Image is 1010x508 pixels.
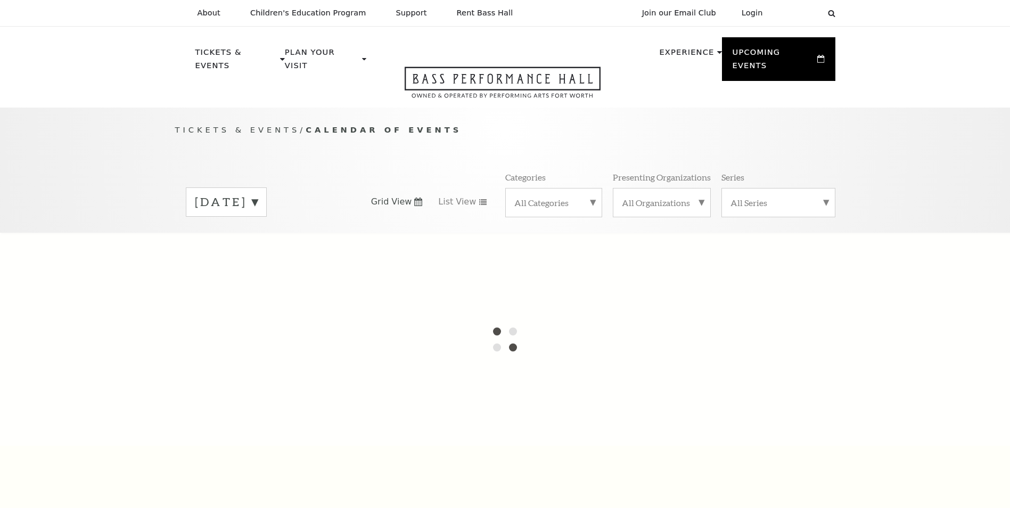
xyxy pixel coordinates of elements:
[396,9,427,18] p: Support
[285,46,359,78] p: Plan Your Visit
[505,171,546,183] p: Categories
[730,197,826,208] label: All Series
[175,124,835,137] p: /
[457,9,513,18] p: Rent Bass Hall
[622,197,702,208] label: All Organizations
[613,171,711,183] p: Presenting Organizations
[733,46,815,78] p: Upcoming Events
[371,196,412,208] span: Grid View
[780,8,818,18] select: Select:
[195,194,258,210] label: [DATE]
[175,125,300,134] span: Tickets & Events
[721,171,744,183] p: Series
[438,196,476,208] span: List View
[659,46,714,65] p: Experience
[250,9,366,18] p: Children's Education Program
[198,9,220,18] p: About
[195,46,278,78] p: Tickets & Events
[514,197,593,208] label: All Categories
[306,125,462,134] span: Calendar of Events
